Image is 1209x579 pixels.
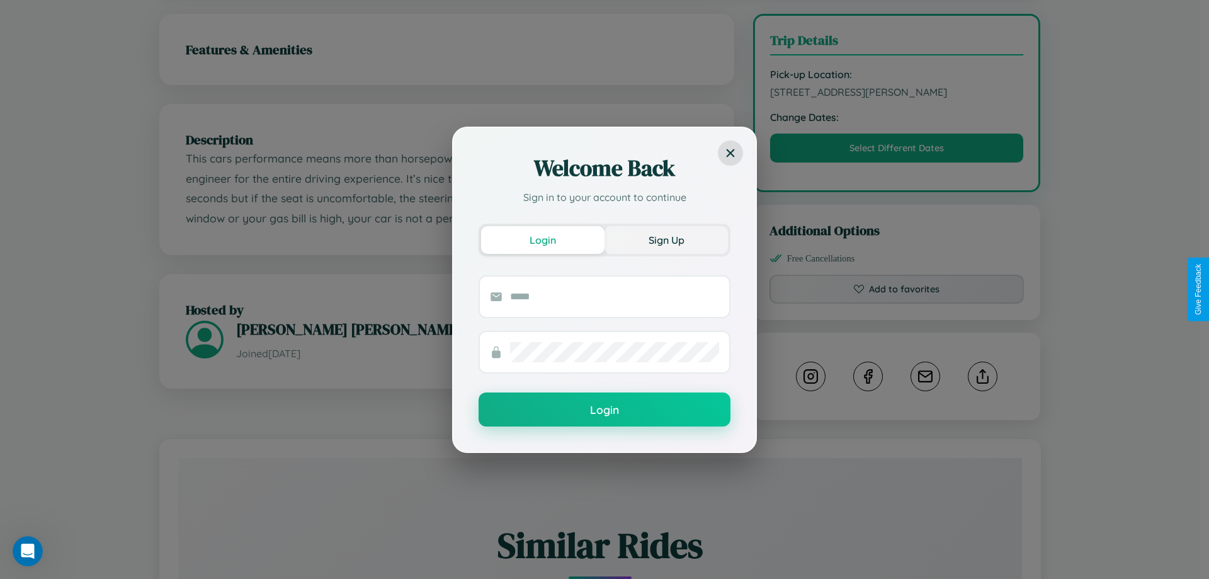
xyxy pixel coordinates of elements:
button: Sign Up [604,226,728,254]
button: Login [481,226,604,254]
h2: Welcome Back [479,153,730,183]
iframe: Intercom live chat [13,536,43,566]
div: Give Feedback [1194,264,1203,315]
button: Login [479,393,730,427]
p: Sign in to your account to continue [479,190,730,205]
